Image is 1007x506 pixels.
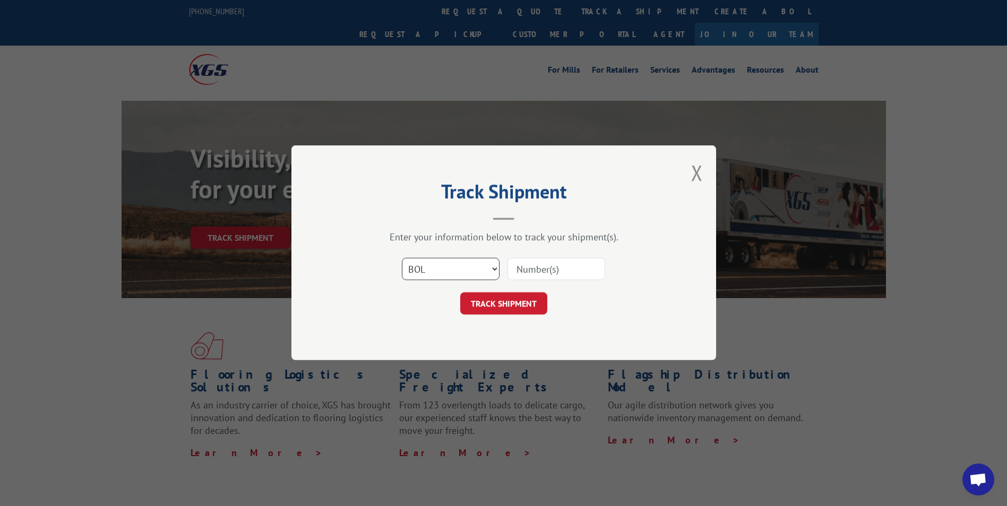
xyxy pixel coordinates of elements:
div: Enter your information below to track your shipment(s). [345,231,663,243]
button: TRACK SHIPMENT [460,293,547,315]
a: Open chat [962,464,994,495]
h2: Track Shipment [345,184,663,204]
input: Number(s) [507,258,605,281]
button: Close modal [691,159,703,187]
